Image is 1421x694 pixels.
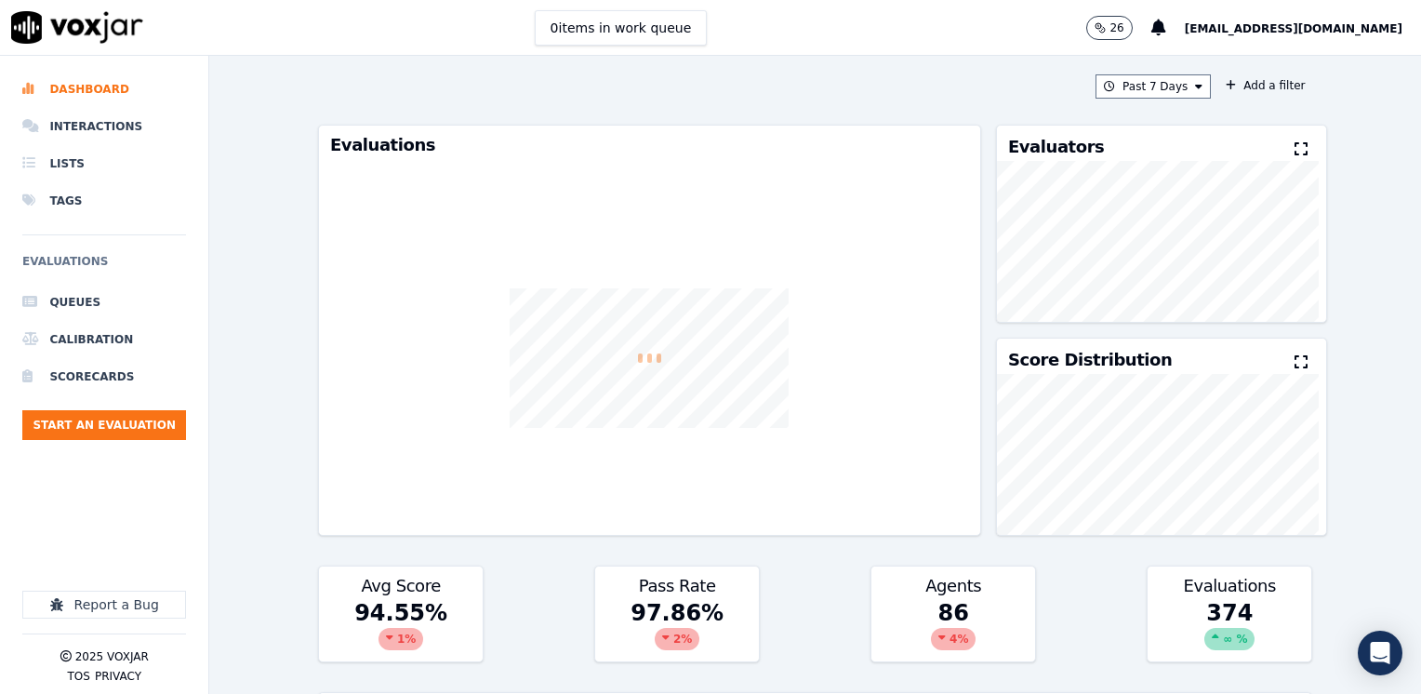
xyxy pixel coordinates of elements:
p: 26 [1109,20,1123,35]
button: Report a Bug [22,591,186,619]
h3: Agents [883,578,1024,594]
a: Queues [22,284,186,321]
h3: Evaluations [1159,578,1300,594]
button: Past 7 Days [1096,74,1211,99]
button: [EMAIL_ADDRESS][DOMAIN_NAME] [1185,17,1421,39]
p: 2025 Voxjar [75,649,149,664]
h3: Evaluations [330,137,969,153]
h6: Evaluations [22,250,186,284]
div: 2 % [655,628,699,650]
a: Lists [22,145,186,182]
button: Privacy [95,669,141,684]
h3: Avg Score [330,578,471,594]
a: Calibration [22,321,186,358]
a: Scorecards [22,358,186,395]
div: 94.55 % [319,598,483,661]
button: 26 [1086,16,1150,40]
img: voxjar logo [11,11,143,44]
h3: Evaluators [1008,139,1104,155]
button: Start an Evaluation [22,410,186,440]
button: 0items in work queue [535,10,708,46]
div: 97.86 % [595,598,759,661]
div: 1 % [378,628,423,650]
div: 4 % [931,628,976,650]
h3: Score Distribution [1008,352,1172,368]
a: Interactions [22,108,186,145]
div: Open Intercom Messenger [1358,631,1402,675]
button: TOS [67,669,89,684]
div: ∞ % [1204,628,1255,650]
span: [EMAIL_ADDRESS][DOMAIN_NAME] [1185,22,1402,35]
button: 26 [1086,16,1132,40]
a: Dashboard [22,71,186,108]
div: 86 [871,598,1035,661]
a: Tags [22,182,186,220]
h3: Pass Rate [606,578,748,594]
div: 374 [1148,598,1311,661]
button: Add a filter [1218,74,1312,97]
